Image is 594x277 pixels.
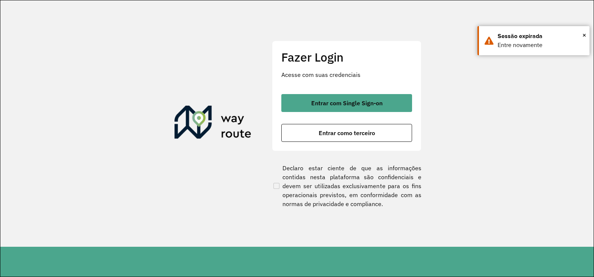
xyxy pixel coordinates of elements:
[281,124,412,142] button: button
[281,94,412,112] button: button
[272,164,421,208] label: Declaro estar ciente de que as informações contidas nesta plataforma são confidenciais e devem se...
[498,32,584,41] div: Sessão expirada
[319,130,375,136] span: Entrar como terceiro
[498,41,584,50] div: Entre novamente
[311,100,383,106] span: Entrar com Single Sign-on
[174,106,251,141] img: Roteirizador AmbevTech
[582,29,586,41] button: Close
[582,29,586,41] span: ×
[281,50,412,64] h2: Fazer Login
[281,70,412,79] p: Acesse com suas credenciais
